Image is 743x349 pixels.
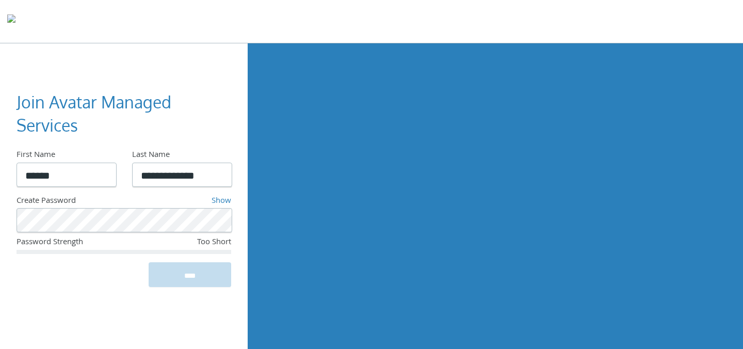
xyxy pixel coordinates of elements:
[159,236,231,250] div: Too Short
[17,195,151,209] div: Create Password
[17,149,116,163] div: First Name
[17,91,223,137] h3: Join Avatar Managed Services
[212,195,231,208] a: Show
[17,236,159,250] div: Password Strength
[7,11,15,31] img: todyl-logo-dark.svg
[132,149,231,163] div: Last Name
